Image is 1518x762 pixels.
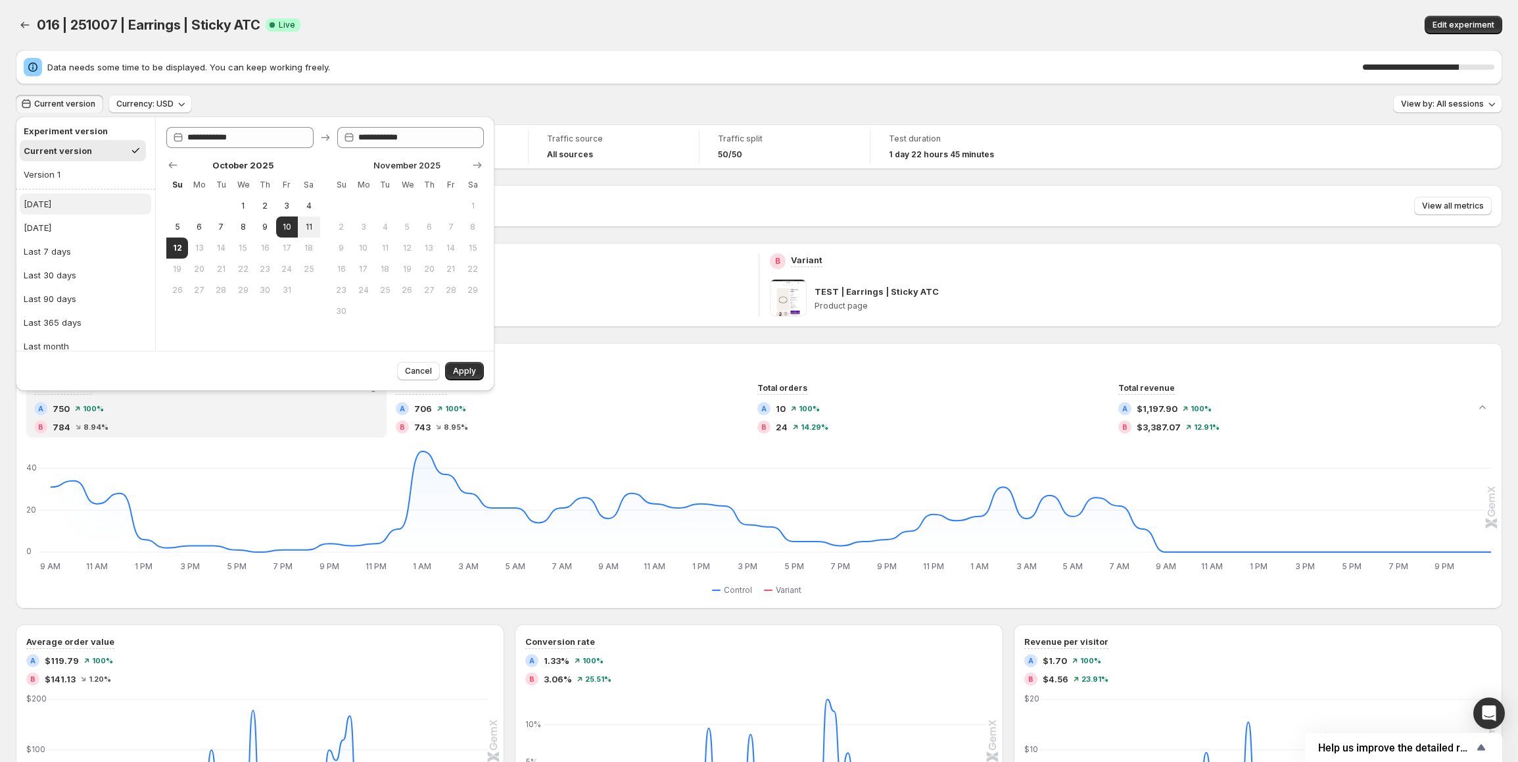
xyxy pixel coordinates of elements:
[775,256,780,267] h2: B
[216,180,227,190] span: Tu
[525,719,541,729] text: 10%
[83,423,108,431] span: 8.94%
[547,149,593,160] h4: All sources
[336,243,347,253] span: 9
[24,124,142,138] h2: Experiment version
[1388,561,1408,571] text: 7 PM
[815,285,939,298] p: TEST | Earrings | Sticky ATC
[1250,561,1268,571] text: 1 PM
[423,180,435,190] span: Th
[396,280,418,301] button: Wednesday November 26 2025
[374,280,396,301] button: Tuesday November 25 2025
[379,264,391,274] span: 18
[889,132,1023,161] a: Test duration1 day 22 hours 45 minutes
[16,16,34,34] button: Back
[440,216,462,238] button: Friday November 7 2025
[1109,561,1129,571] text: 7 AM
[24,168,60,181] div: Version 1
[193,180,204,190] span: Mo
[418,174,440,195] th: Thursday
[358,243,369,253] span: 10
[259,180,270,190] span: Th
[276,259,298,280] button: Friday October 24 2025
[544,673,572,686] span: 3.06%
[445,243,456,253] span: 14
[24,316,82,329] div: Last 365 days
[259,222,270,232] span: 9
[374,174,396,195] th: Tuesday
[1024,694,1039,703] text: $20
[210,259,232,280] button: Tuesday October 21 2025
[193,243,204,253] span: 13
[547,134,680,144] span: Traffic source
[216,285,227,295] span: 28
[237,222,249,232] span: 8
[259,201,270,211] span: 2
[24,144,92,157] div: Current version
[468,156,486,174] button: Show next month, December 2025
[418,238,440,259] button: Thursday November 13 2025
[1425,16,1502,34] button: Edit experiment
[712,582,757,598] button: Control
[1191,405,1212,413] span: 100%
[352,259,374,280] button: Monday November 17 2025
[259,264,270,274] span: 23
[172,285,183,295] span: 26
[467,264,479,274] span: 22
[276,216,298,238] button: Start of range Friday October 10 2025
[402,285,413,295] span: 26
[718,134,851,144] span: Traffic split
[331,280,352,301] button: Sunday November 23 2025
[396,259,418,280] button: Wednesday November 19 2025
[237,201,249,211] span: 1
[276,174,298,195] th: Friday
[303,264,314,274] span: 25
[445,362,484,380] button: Apply
[20,164,146,185] button: Version 1
[254,216,275,238] button: Thursday October 9 2025
[801,423,828,431] span: 14.29%
[20,312,151,333] button: Last 365 days
[279,20,295,30] span: Live
[358,264,369,274] span: 17
[692,561,710,571] text: 1 PM
[254,238,275,259] button: Thursday October 16 2025
[281,285,293,295] span: 31
[303,180,314,190] span: Sa
[166,174,188,195] th: Sunday
[166,238,188,259] button: End of range Today Sunday October 12 2025
[26,505,36,515] text: 20
[467,180,479,190] span: Sa
[445,285,456,295] span: 28
[444,423,468,431] span: 8.95%
[281,264,293,274] span: 24
[889,149,994,160] span: 1 day 22 hours 45 minutes
[20,336,151,357] button: Last month
[402,264,413,274] span: 19
[30,675,36,683] h2: B
[440,238,462,259] button: Friday November 14 2025
[724,585,752,596] span: Control
[379,243,391,253] span: 11
[216,222,227,232] span: 7
[193,222,204,232] span: 6
[358,285,369,295] span: 24
[505,561,525,571] text: 5 AM
[414,402,432,415] span: 706
[336,222,347,232] span: 2
[799,405,820,413] span: 100%
[193,264,204,274] span: 20
[889,134,1023,144] span: Test duration
[276,238,298,259] button: Friday October 17 2025
[172,264,183,274] span: 19
[116,99,174,109] span: Currency: USD
[166,216,188,238] button: Sunday October 5 2025
[336,306,347,317] span: 30
[440,174,462,195] th: Friday
[24,340,69,353] div: Last month
[273,561,293,571] text: 7 PM
[331,238,352,259] button: Sunday November 9 2025
[281,222,293,232] span: 10
[1024,635,1108,648] h3: Revenue per visitor
[877,561,897,571] text: 9 PM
